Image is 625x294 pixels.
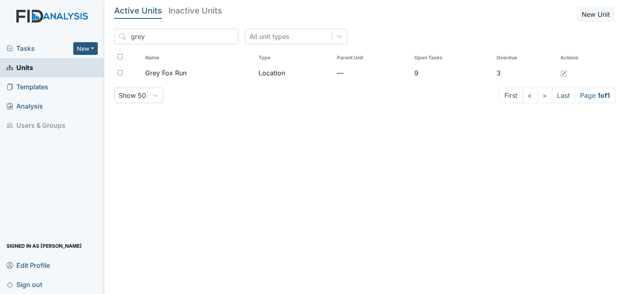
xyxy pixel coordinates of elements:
td: 9 [411,65,493,81]
input: Toggle All Rows Selected [117,54,123,59]
input: Search... [114,29,238,44]
h5: Inactive Units [169,7,222,15]
th: Toggle SortBy [411,51,493,65]
span: Templates [7,81,48,93]
a: < [522,88,537,103]
button: New Unit [576,7,615,22]
nav: task-pagination [499,88,615,103]
strong: 1 of 1 [598,91,610,100]
h5: Active Units [114,7,162,15]
a: Edit [560,68,567,78]
th: Toggle SortBy [493,51,557,65]
td: Location [255,65,334,81]
button: New [73,42,98,55]
td: 3 [493,65,557,81]
span: Sign out [7,278,42,291]
th: Toggle SortBy [334,51,411,65]
a: > [537,88,552,103]
span: Page [575,88,615,103]
a: Last [552,88,575,103]
th: Toggle SortBy [142,51,255,65]
a: Tasks [7,43,73,53]
span: Units [7,61,33,74]
th: Toggle SortBy [255,51,334,65]
div: All unit types [250,32,289,41]
span: Signed in as [PERSON_NAME] [7,240,82,252]
span: Edit Profile [7,259,50,271]
td: — [334,65,411,81]
div: Show 50 [119,90,146,100]
span: Analysis [7,100,43,113]
span: Grey Fox Run [145,68,187,78]
th: Actions [557,51,598,65]
a: First [499,88,523,103]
